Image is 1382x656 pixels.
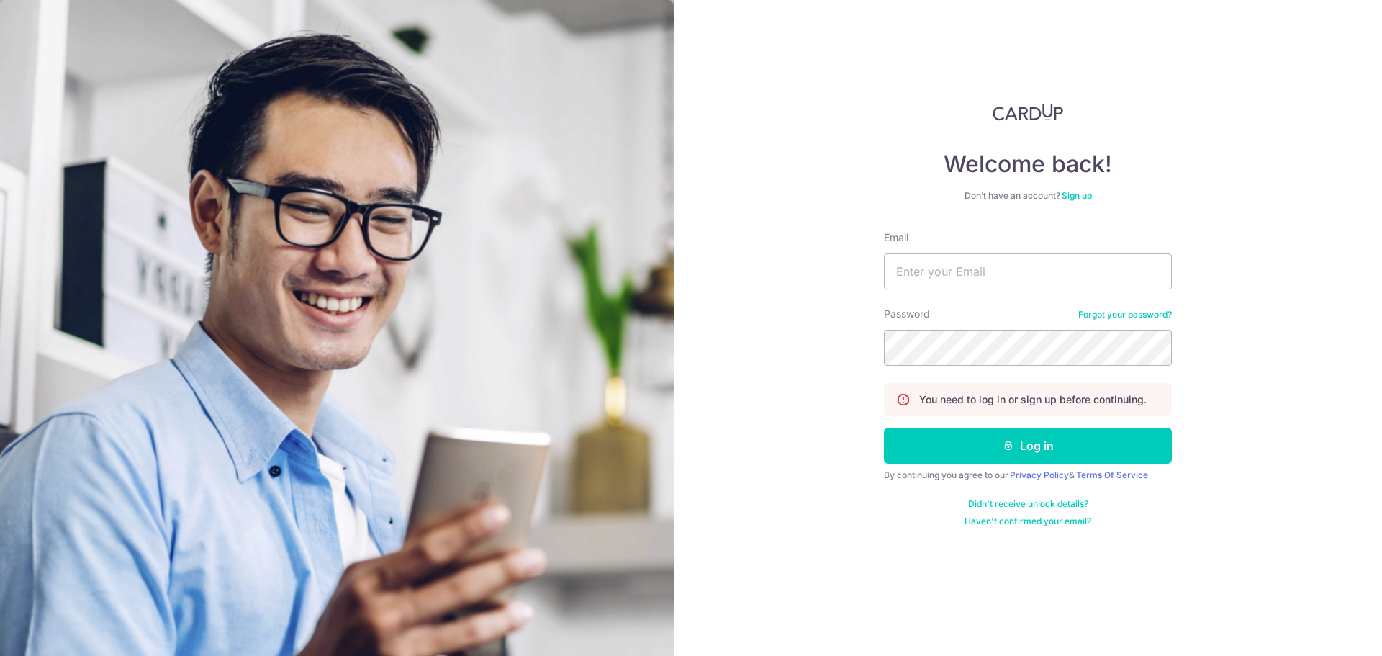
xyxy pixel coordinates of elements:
input: Enter your Email [884,253,1172,289]
a: Didn't receive unlock details? [968,498,1088,510]
a: Haven't confirmed your email? [965,516,1091,527]
a: Terms Of Service [1076,469,1148,480]
a: Sign up [1062,190,1092,201]
h4: Welcome back! [884,150,1172,179]
a: Forgot your password? [1078,309,1172,320]
label: Password [884,307,930,321]
a: Privacy Policy [1010,469,1069,480]
p: You need to log in or sign up before continuing. [919,392,1147,407]
div: By continuing you agree to our & [884,469,1172,481]
img: CardUp Logo [993,104,1063,121]
div: Don’t have an account? [884,190,1172,202]
label: Email [884,230,908,245]
button: Log in [884,428,1172,464]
